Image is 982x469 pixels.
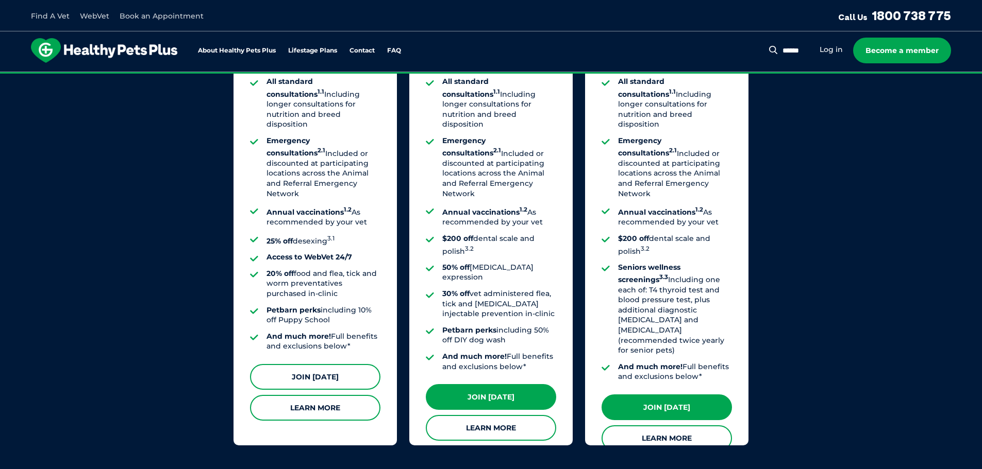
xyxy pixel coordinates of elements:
li: Full benefits and exclusions below* [442,352,556,372]
li: Including longer consultations for nutrition and breed disposition [618,77,732,130]
li: Included or discounted at participating locations across the Animal and Referral Emergency Network [618,136,732,199]
a: Join [DATE] [602,394,732,420]
strong: 25% off [267,236,293,246]
li: desexing [267,234,380,246]
li: As recommended by your vet [442,205,556,228]
li: Included or discounted at participating locations across the Animal and Referral Emergency Network [442,136,556,199]
li: dental scale and polish [618,234,732,256]
li: Including longer consultations for nutrition and breed disposition [267,77,380,130]
strong: Access to WebVet 24/7 [267,252,352,262]
a: Call Us1800 738 775 [838,8,951,23]
sup: 3.2 [465,245,474,252]
sup: 2.1 [493,147,501,154]
a: Learn More [250,395,380,421]
strong: And much more! [442,352,507,361]
span: Proactive, preventative wellness program designed to keep your pet healthier and happier for longer [298,72,684,81]
a: Learn More [602,425,732,451]
li: Including longer consultations for nutrition and breed disposition [442,77,556,130]
strong: All standard consultations [442,77,500,98]
a: FAQ [387,47,401,54]
sup: 3.3 [659,273,668,281]
strong: 20% off [267,269,294,278]
strong: Annual vaccinations [442,207,527,217]
img: hpp-logo [31,38,177,63]
li: including 50% off DIY dog wash [442,325,556,345]
a: Book an Appointment [120,11,204,21]
a: Join [DATE] [250,364,380,390]
sup: 2.1 [318,147,325,154]
sup: 1.2 [520,206,527,213]
strong: 30% off [442,289,470,298]
sup: 1.1 [493,88,500,95]
strong: 50% off [442,263,470,272]
strong: Emergency consultations [618,136,677,158]
strong: Annual vaccinations [267,207,352,217]
a: About Healthy Pets Plus [198,47,276,54]
strong: Emergency consultations [442,136,501,158]
strong: All standard consultations [267,77,324,98]
li: vet administered flea, tick and [MEDICAL_DATA] injectable prevention in-clinic [442,289,556,319]
sup: 2.1 [669,147,677,154]
li: [MEDICAL_DATA] expression [442,263,556,283]
li: Included or discounted at participating locations across the Animal and Referral Emergency Network [267,136,380,199]
strong: Emergency consultations [267,136,325,158]
a: Contact [349,47,375,54]
strong: And much more! [267,332,331,341]
sup: 1.1 [318,88,324,95]
strong: Annual vaccinations [618,207,703,217]
sup: 3.1 [327,235,335,242]
button: Search [767,45,780,55]
li: including 10% off Puppy School [267,305,380,325]
sup: 1.2 [695,206,703,213]
li: dental scale and polish [442,234,556,256]
a: Log in [820,45,843,55]
li: As recommended by your vet [267,205,380,228]
sup: 1.2 [344,206,352,213]
li: food and flea, tick and worm preventatives purchased in-clinic [267,269,380,299]
strong: And much more! [618,362,683,371]
a: Join [DATE] [426,384,556,410]
strong: $200 off [618,234,649,243]
strong: All standard consultations [618,77,676,98]
a: Lifestage Plans [288,47,337,54]
strong: Seniors wellness screenings [618,263,680,284]
strong: Petbarn perks [442,325,496,335]
sup: 1.1 [669,88,676,95]
li: Full benefits and exclusions below* [618,362,732,382]
li: Full benefits and exclusions below* [267,332,380,352]
li: Including one each of: T4 thyroid test and blood pressure test, plus additional diagnostic [MEDIC... [618,263,732,356]
span: Call Us [838,12,868,22]
a: Learn More [426,415,556,441]
a: Find A Vet [31,11,70,21]
a: WebVet [80,11,109,21]
sup: 3.2 [641,245,650,252]
strong: Petbarn perks [267,305,321,315]
a: Become a member [853,38,951,63]
strong: $200 off [442,234,473,243]
li: As recommended by your vet [618,205,732,228]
